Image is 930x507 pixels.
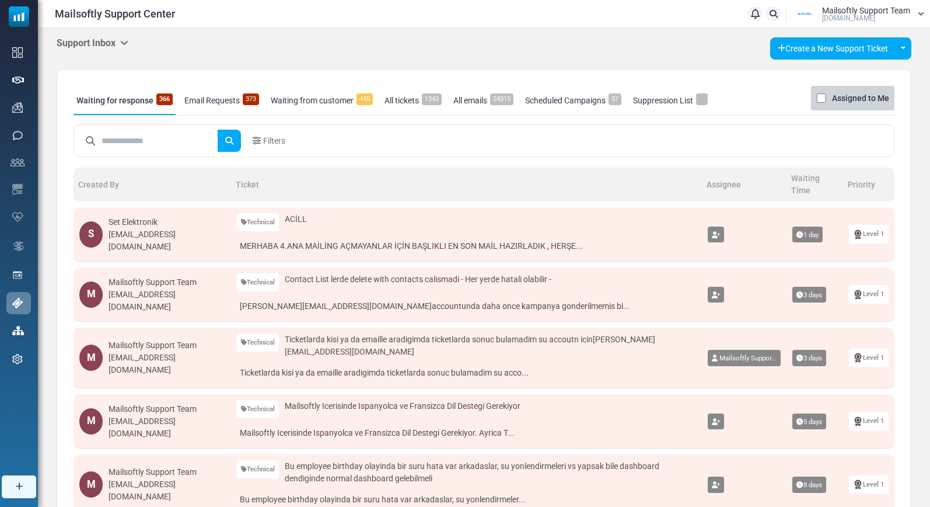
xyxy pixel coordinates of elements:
[12,212,23,221] img: domain-health-icon.svg
[79,345,103,371] div: M
[702,168,786,202] th: Assignee
[109,478,225,503] div: [EMAIL_ADDRESS][DOMAIN_NAME]
[109,228,225,253] div: [EMAIL_ADDRESS][DOMAIN_NAME]
[786,168,843,202] th: Waiting Time
[609,93,621,105] span: 57
[11,158,25,166] img: contacts-icon.svg
[237,400,279,418] a: Technical
[792,227,823,243] span: 1 day
[770,37,896,60] a: Create a New Support Ticket
[74,168,231,202] th: Created By
[832,91,889,105] label: Assigned to Me
[243,93,259,105] span: 373
[109,216,225,228] div: Set Elektronik
[237,364,696,382] a: Ticketlarda kisi ya da emaille aradigimda ticketlarda sonuc bulamadim su acco...
[849,475,889,494] a: Level 1
[79,221,103,248] div: S
[109,289,225,313] div: [EMAIL_ADDRESS][DOMAIN_NAME]
[356,93,373,105] span: 445
[790,5,819,23] img: User Logo
[849,285,889,303] a: Level 1
[109,415,225,440] div: [EMAIL_ADDRESS][DOMAIN_NAME]
[12,298,23,308] img: support-icon-active.svg
[109,352,225,376] div: [EMAIL_ADDRESS][DOMAIN_NAME]
[792,477,826,493] span: 8 days
[237,460,279,478] a: Technical
[109,403,225,415] div: Mailsoftly Support Team
[285,213,307,225] span: ACİLL
[9,6,29,27] img: mailsoftly_icon_blue_white.svg
[12,130,23,141] img: sms-icon.png
[285,400,520,412] span: Mailsoftly Icerisinde Ispanyolca ve Fransizca Dil Destegi Gerekiyor
[79,408,103,435] div: M
[12,354,23,364] img: settings-icon.svg
[268,86,376,115] a: Waiting from customer445
[109,276,225,289] div: Mailsoftly Support Team
[263,135,285,147] span: Filters
[382,86,445,115] a: All tickets1342
[285,273,551,286] span: Contact List lerde delete with contacts calismadi - Her yerde hatali olabilir -
[630,86,711,115] a: Suppression List
[237,334,279,352] a: Technical
[792,287,826,303] span: 3 days
[285,334,696,358] span: Ticketlarda kisi ya da emaille aradigimda ticketlarda sonuc bulamadim su accoutn icin [PERSON_NAM...
[55,6,175,22] span: Mailsoftly Support Center
[12,47,23,58] img: dashboard-icon.svg
[450,86,516,115] a: All emails24315
[285,460,696,485] span: Bu employee birthday olayinda bir suru hata var arkadaslar, su yonlendirmeleri vs yapsak bile das...
[156,93,173,105] span: 366
[231,168,702,202] th: Ticket
[790,5,924,23] a: User Logo Mailsoftly Support Team [DOMAIN_NAME]
[79,282,103,308] div: M
[849,349,889,367] a: Level 1
[12,239,25,253] img: workflow.svg
[843,168,894,202] th: Priority
[74,86,176,115] a: Waiting for response366
[422,93,442,105] span: 1342
[237,273,279,291] a: Technical
[237,237,696,255] a: MERHABA 4.ANA MAİLİNG AÇMAYANLAR İÇİN BAŞLIKLI EN SON MAİL HAZIRLADIK , HERŞE...
[109,466,225,478] div: Mailsoftly Support Team
[109,339,225,352] div: Mailsoftly Support Team
[237,297,696,315] a: [PERSON_NAME][EMAIL_ADDRESS][DOMAIN_NAME]accountunda daha once kampanya gonderilmemis bi...
[57,37,128,48] h5: Support Inbox
[849,225,889,243] a: Level 1
[79,471,103,498] div: M
[12,270,23,280] img: landing_pages.svg
[792,350,826,366] span: 3 days
[181,86,262,115] a: Email Requests373
[12,184,23,195] img: email-templates-icon.svg
[822,15,875,22] span: [DOMAIN_NAME]
[708,350,781,366] a: Mailsoftly Suppor...
[719,354,777,362] span: Mailsoftly Suppor...
[490,93,513,105] span: 24315
[849,412,889,430] a: Level 1
[237,424,696,442] a: Mailsoftly Icerisinde Ispanyolca ve Fransizca Dil Destegi Gerekiyor. Ayrica T...
[792,414,826,430] span: 5 days
[237,213,279,231] a: Technical
[822,6,910,15] span: Mailsoftly Support Team
[522,86,624,115] a: Scheduled Campaigns57
[12,102,23,113] img: campaigns-icon.png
